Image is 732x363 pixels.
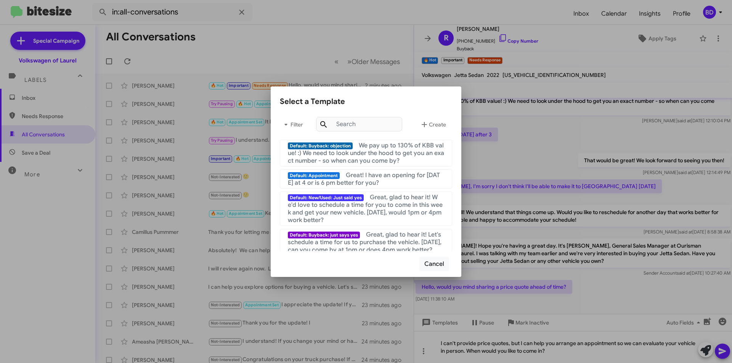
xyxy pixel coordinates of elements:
[280,118,304,131] span: Filter
[288,194,364,201] span: Default: New/Used: Just said yes
[316,117,402,131] input: Search
[414,115,452,134] button: Create
[280,96,452,108] div: Select a Template
[420,118,446,131] span: Create
[288,193,443,224] span: Great, glad to hear it! We'd love to schedule a time for you to come in this week and get your ne...
[288,232,360,238] span: Default: Buyback: just says yes
[288,142,444,165] span: We pay up to 130% of KBB value! :) We need to look under the hood to get you an exact number - so...
[419,257,449,271] button: Cancel
[288,171,440,187] span: Great! I have an opening for [DATE] at 4 or is 6 pm better for you?
[288,172,340,179] span: Default: Appointment
[280,115,304,134] button: Filter
[288,231,441,254] span: Great, glad to hear it! Let's schedule a time for us to purchase the vehicle. [DATE], can you com...
[288,142,353,149] span: Default: Buyback: objection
